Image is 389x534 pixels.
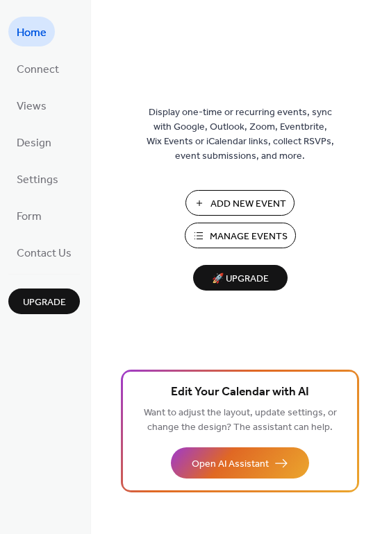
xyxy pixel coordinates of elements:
[17,243,72,264] span: Contact Us
[8,53,67,83] a: Connect
[171,383,309,402] span: Edit Your Calendar with AI
[193,265,288,291] button: 🚀 Upgrade
[201,270,279,288] span: 🚀 Upgrade
[23,295,66,310] span: Upgrade
[17,22,47,44] span: Home
[185,223,296,248] button: Manage Events
[185,190,295,216] button: Add New Event
[147,105,334,164] span: Display one-time or recurring events, sync with Google, Outlook, Zoom, Eventbrite, Wix Events or ...
[210,230,288,244] span: Manage Events
[144,404,337,437] span: Want to adjust the layout, update settings, or change the design? The assistant can help.
[8,90,55,120] a: Views
[17,206,42,227] span: Form
[17,59,59,80] span: Connect
[8,200,50,230] a: Form
[8,17,55,46] a: Home
[8,288,80,314] button: Upgrade
[171,447,309,479] button: Open AI Assistant
[17,169,58,191] span: Settings
[8,127,60,157] a: Design
[210,197,286,212] span: Add New Event
[8,164,67,193] a: Settings
[8,237,80,267] a: Contact Us
[192,457,269,472] span: Open AI Assistant
[17,132,51,154] span: Design
[17,96,47,117] span: Views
